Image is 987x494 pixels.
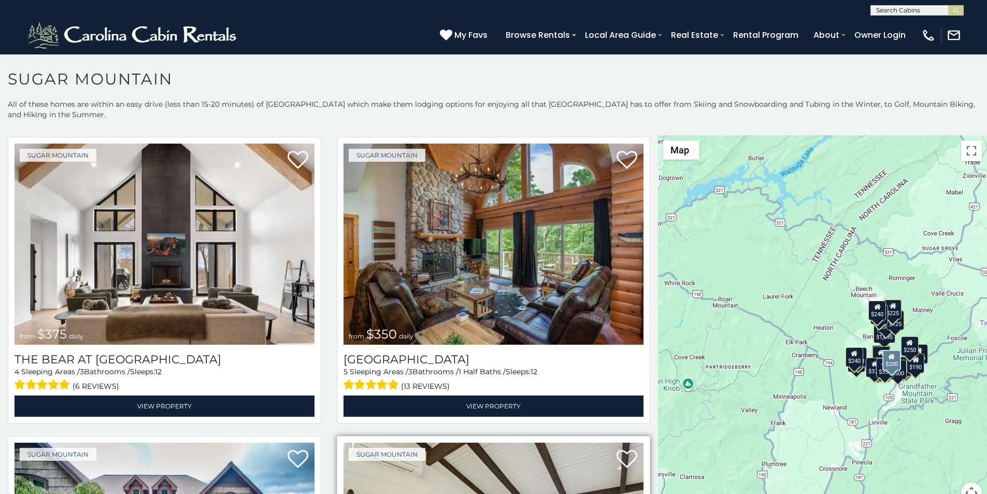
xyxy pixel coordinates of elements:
[872,346,890,366] div: $300
[15,396,314,417] a: View Property
[808,26,845,44] a: About
[15,367,19,376] span: 4
[728,26,804,44] a: Rental Program
[344,352,643,366] a: [GEOGRAPHIC_DATA]
[80,367,84,376] span: 3
[849,26,911,44] a: Owner Login
[910,344,928,364] div: $155
[459,367,506,376] span: 1 Half Baths /
[901,336,919,356] div: $250
[399,332,413,340] span: daily
[907,354,925,373] div: $190
[401,379,450,393] span: (13 reviews)
[20,332,35,340] span: from
[894,357,912,376] div: $195
[15,144,314,345] a: The Bear At Sugar Mountain from $375 daily
[882,350,901,371] div: $200
[344,366,643,393] div: Sleeping Areas / Bathrooms / Sleeps:
[440,29,490,42] a: My Favs
[666,26,723,44] a: Real Estate
[15,352,314,366] h3: The Bear At Sugar Mountain
[947,28,961,43] img: mail-regular-white.png
[876,358,894,378] div: $350
[344,144,643,345] img: Grouse Moor Lodge
[26,20,241,51] img: White-1-2.png
[366,327,397,342] span: $350
[670,145,689,156] span: Map
[288,150,308,172] a: Add to favorites
[886,310,904,330] div: $125
[617,150,637,172] a: Add to favorites
[408,367,412,376] span: 3
[872,345,890,365] div: $190
[349,149,425,162] a: Sugar Mountain
[344,367,348,376] span: 5
[500,26,575,44] a: Browse Rentals
[454,29,488,41] span: My Favs
[69,332,83,340] span: daily
[874,323,895,343] div: $1,095
[349,332,364,340] span: from
[37,327,67,342] span: $375
[20,149,96,162] a: Sugar Mountain
[344,352,643,366] h3: Grouse Moor Lodge
[344,396,643,417] a: View Property
[15,352,314,366] a: The Bear At [GEOGRAPHIC_DATA]
[15,366,314,393] div: Sleeping Areas / Bathrooms / Sleeps:
[531,367,537,376] span: 12
[73,379,119,393] span: (6 reviews)
[617,449,637,471] a: Add to favorites
[15,144,314,345] img: The Bear At Sugar Mountain
[580,26,661,44] a: Local Area Guide
[344,144,643,345] a: Grouse Moor Lodge from $350 daily
[921,28,936,43] img: phone-regular-white.png
[961,140,982,161] button: Toggle fullscreen view
[884,300,902,319] div: $225
[866,358,884,377] div: $375
[155,367,162,376] span: 12
[869,301,886,320] div: $240
[663,140,699,160] button: Change map style
[846,347,863,367] div: $240
[349,448,425,461] a: Sugar Mountain
[20,448,96,461] a: Sugar Mountain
